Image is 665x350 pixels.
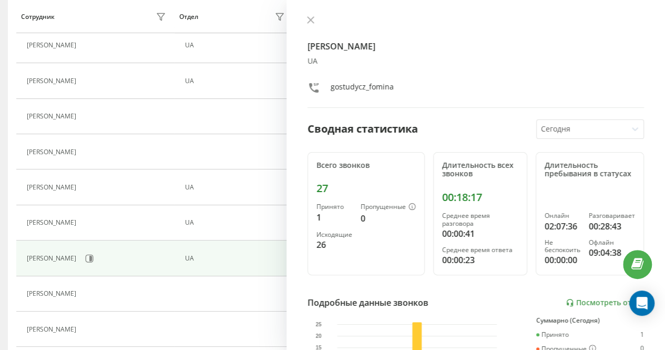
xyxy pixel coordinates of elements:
[316,211,352,224] div: 1
[185,184,288,191] div: UA
[21,13,55,21] div: Сотрудник
[361,212,416,225] div: 0
[27,184,79,191] div: [PERSON_NAME]
[316,238,352,251] div: 26
[442,254,518,266] div: 00:00:23
[27,113,79,120] div: [PERSON_NAME]
[308,40,644,53] h4: [PERSON_NAME]
[308,121,418,137] div: Сводная статистика
[179,13,198,21] div: Отдел
[27,219,79,226] div: [PERSON_NAME]
[316,203,352,211] div: Принято
[27,77,79,85] div: [PERSON_NAME]
[361,203,416,212] div: Пропущенные
[536,331,569,338] div: Принято
[308,57,644,66] div: UA
[589,212,635,219] div: Разговаривает
[536,317,644,324] div: Суммарно (Сегодня)
[640,331,644,338] div: 1
[545,161,635,179] div: Длительность пребывания в статусах
[545,254,580,266] div: 00:00:00
[545,212,580,219] div: Онлайн
[185,42,288,49] div: UA
[589,246,635,259] div: 09:04:38
[27,326,79,333] div: [PERSON_NAME]
[27,255,79,262] div: [PERSON_NAME]
[589,239,635,246] div: Офлайн
[27,148,79,156] div: [PERSON_NAME]
[442,246,518,254] div: Среднее время ответа
[315,333,322,339] text: 20
[316,161,416,170] div: Всего звонков
[629,291,654,316] div: Open Intercom Messenger
[442,161,518,179] div: Длительность всех звонков
[185,255,288,262] div: UA
[316,231,352,238] div: Исходящие
[331,82,394,97] div: gostudycz_fomina
[589,220,635,233] div: 00:28:43
[566,298,644,307] a: Посмотреть отчет
[185,77,288,85] div: UA
[442,212,518,227] div: Среднее время разговора
[315,322,322,327] text: 25
[316,182,416,195] div: 27
[27,42,79,49] div: [PERSON_NAME]
[27,290,79,297] div: [PERSON_NAME]
[308,296,428,309] div: Подробные данные звонков
[442,191,518,204] div: 00:18:17
[545,239,580,254] div: Не беспокоить
[442,227,518,240] div: 00:00:41
[545,220,580,233] div: 02:07:36
[185,219,288,226] div: UA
